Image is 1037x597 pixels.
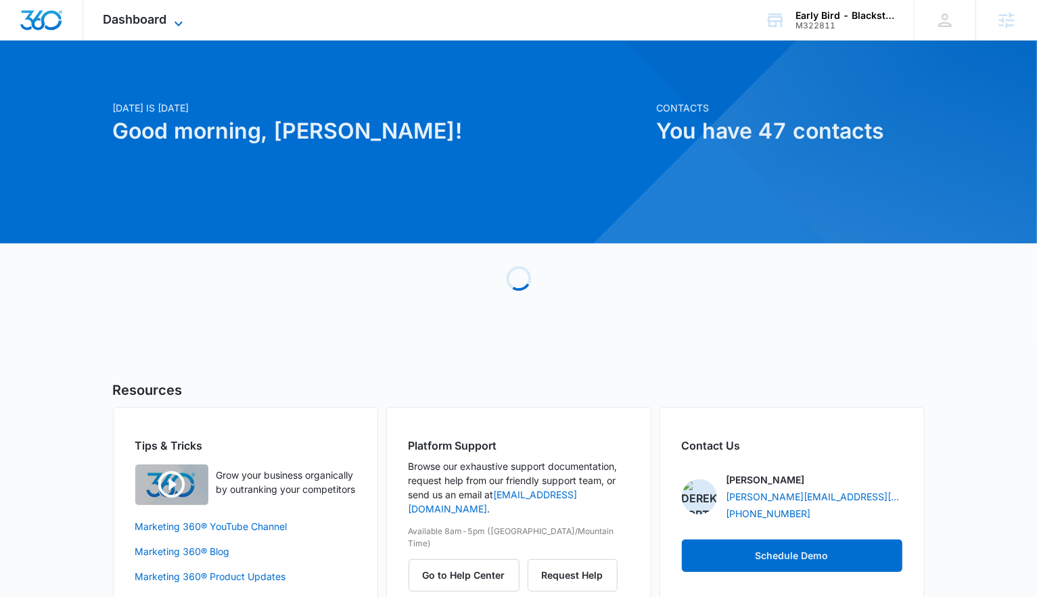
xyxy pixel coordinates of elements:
[409,559,520,592] button: Go to Help Center
[409,525,629,550] p: Available 8am-5pm ([GEOGRAPHIC_DATA]/Mountain Time)
[113,380,925,400] h5: Resources
[796,21,894,30] div: account id
[528,559,618,592] button: Request Help
[113,101,649,115] p: [DATE] is [DATE]
[682,437,902,454] h2: Contact Us
[135,544,356,558] a: Marketing 360® Blog
[657,101,925,115] p: Contacts
[409,459,629,516] p: Browse our exhaustive support documentation, request help from our friendly support team, or send...
[135,464,208,505] img: Quick Overview Video
[216,468,356,496] p: Grow your business organically by outranking your competitors
[113,115,649,147] h1: Good morning, [PERSON_NAME]!
[103,12,167,26] span: Dashboard
[727,473,805,487] p: [PERSON_NAME]
[682,540,902,572] button: Schedule Demo
[135,437,356,454] h2: Tips & Tricks
[727,489,902,504] a: [PERSON_NAME][EMAIL_ADDRESS][PERSON_NAME][DOMAIN_NAME]
[727,506,811,521] a: [PHONE_NUMBER]
[409,437,629,454] h2: Platform Support
[657,115,925,147] h1: You have 47 contacts
[409,569,528,581] a: Go to Help Center
[528,569,618,581] a: Request Help
[796,10,894,21] div: account name
[135,569,356,583] a: Marketing 360® Product Updates
[135,519,356,533] a: Marketing 360® YouTube Channel
[682,479,717,515] img: Derek Fortier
